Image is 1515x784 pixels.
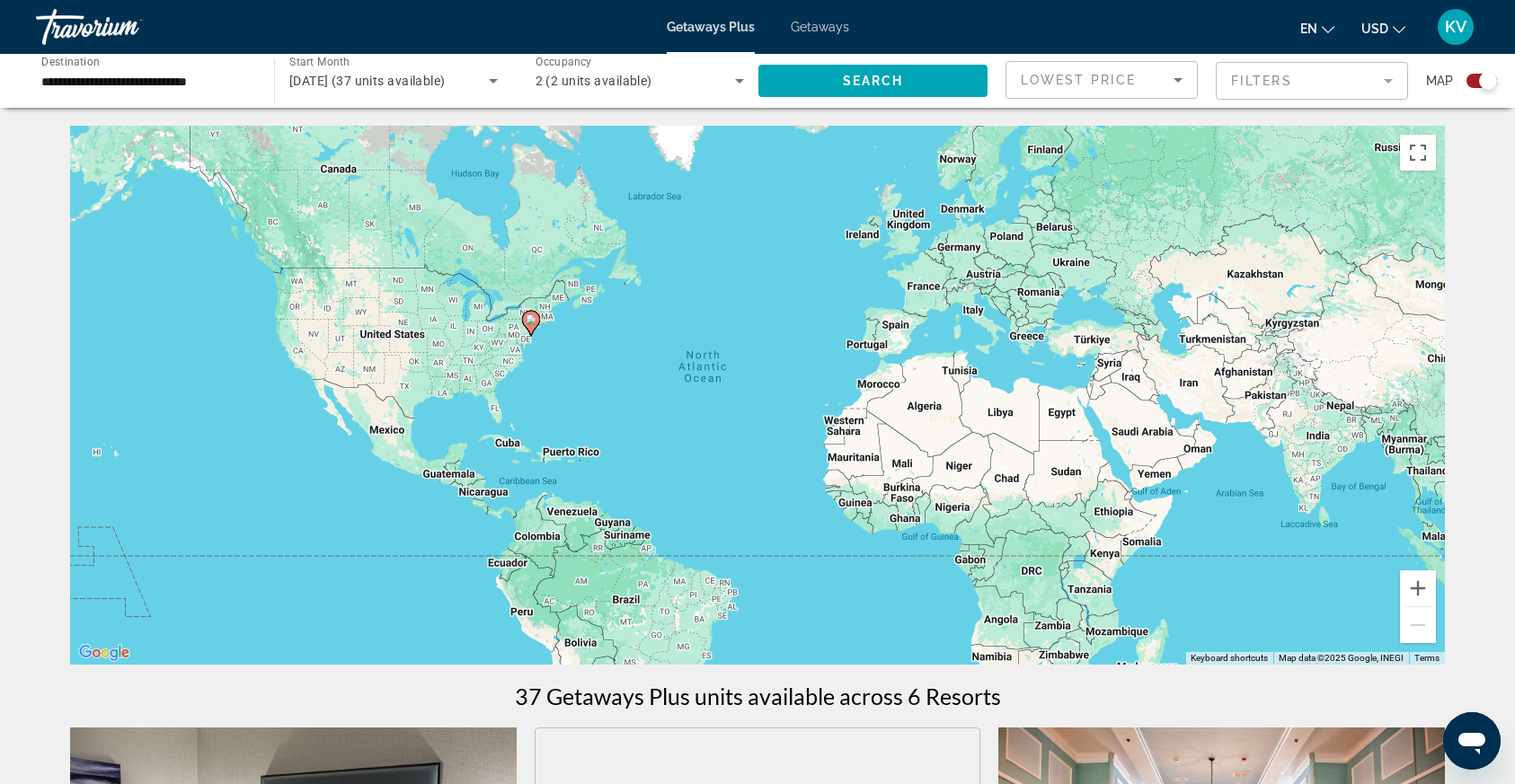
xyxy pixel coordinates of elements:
button: Toggle fullscreen view [1400,135,1436,171]
a: Open this area in Google Maps (opens a new window) [75,641,134,665]
button: Zoom in [1400,570,1436,606]
a: Terms (opens in new tab) [1414,653,1440,663]
mat-select: Sort by [1021,69,1183,91]
button: Keyboard shortcuts [1191,652,1268,665]
a: Getaways [791,20,849,34]
a: Getaways Plus [667,20,755,34]
span: en [1300,22,1317,36]
button: Zoom out [1400,607,1436,643]
img: Google [75,641,134,665]
button: Filter [1216,61,1408,101]
button: User Menu [1432,8,1479,46]
span: 2 (2 units available) [536,74,652,88]
button: Search [758,65,988,97]
span: Lowest Price [1021,73,1136,87]
span: Map [1426,68,1453,93]
a: Travorium [36,4,216,50]
span: KV [1445,18,1466,36]
span: Search [843,74,904,88]
span: [DATE] (37 units available) [289,74,446,88]
span: Map data ©2025 Google, INEGI [1279,653,1404,663]
span: Start Month [289,56,350,68]
span: Occupancy [536,56,592,68]
iframe: Button to launch messaging window [1443,712,1501,770]
button: Change currency [1361,15,1405,41]
span: USD [1361,22,1388,36]
span: Destination [41,55,100,67]
button: Change language [1300,15,1334,41]
h1: 37 Getaways Plus units available across 6 Resorts [515,683,1001,709]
